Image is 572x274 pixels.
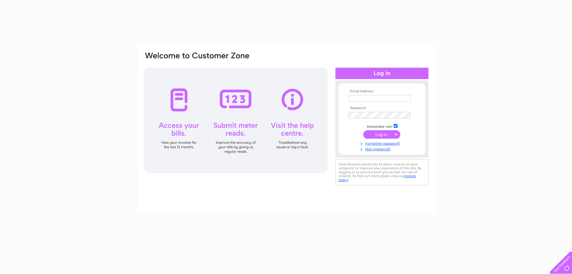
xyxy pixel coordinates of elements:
a: Forgotten password? [349,140,417,146]
input: Submit [363,130,400,139]
a: Not registered? [349,146,417,152]
th: Email Address: [347,89,417,94]
div: Clear Business would like to place cookies on your computer to improve your experience of the sit... [335,159,428,185]
td: Remember me? [347,123,417,129]
a: cookies policy [339,174,416,182]
th: Password: [347,106,417,110]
